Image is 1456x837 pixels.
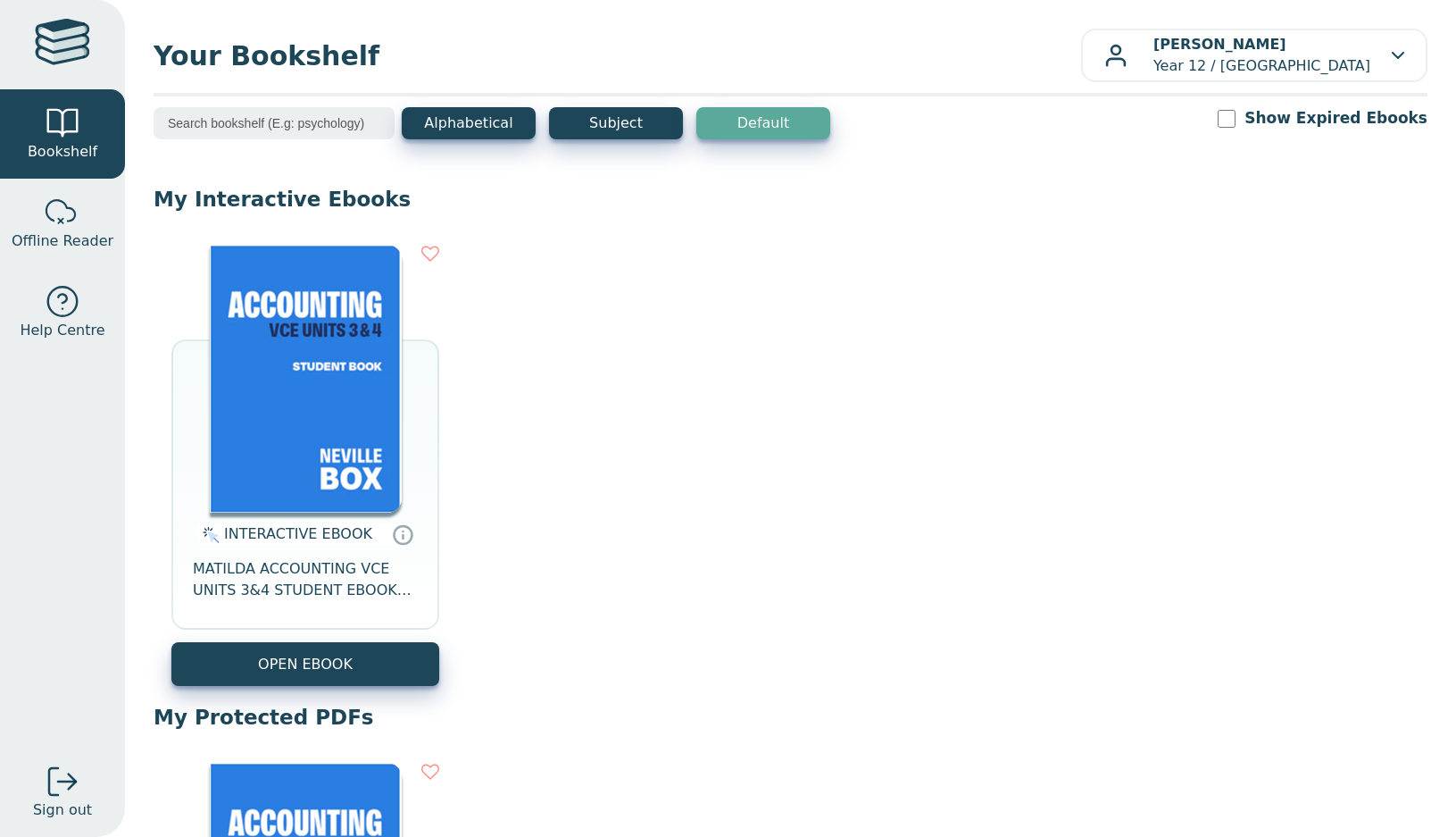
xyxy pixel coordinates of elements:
span: MATILDA ACCOUNTING VCE UNITS 3&4 STUDENT EBOOK 7E [193,558,418,601]
p: Year 12 / [GEOGRAPHIC_DATA] [1153,34,1370,77]
b: [PERSON_NAME] [1153,36,1286,53]
button: [PERSON_NAME]Year 12 / [GEOGRAPHIC_DATA] [1081,29,1427,82]
p: My Protected PDFs [154,704,1427,731]
p: My Interactive Ebooks [154,186,1427,213]
span: Sign out [33,799,92,821]
span: Offline Reader [12,230,113,252]
button: OPEN EBOOK [171,642,439,686]
span: Your Bookshelf [154,36,1081,76]
span: Bookshelf [28,141,97,163]
span: INTERACTIVE EBOOK [224,525,372,542]
img: 445690b6-9ec6-46a1-8564-f9a590f6164c.png [210,245,402,513]
input: Search bookshelf (E.g: psychology) [154,107,395,139]
a: Interactive eBooks are accessed online via the publisher’s portal. They contain interactive resou... [392,523,413,545]
img: interactive.svg [197,524,220,546]
button: Default [696,107,830,139]
label: Show Expired Ebooks [1244,107,1427,130]
button: Alphabetical [402,107,536,139]
span: Help Centre [20,320,104,341]
button: Subject [549,107,683,139]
